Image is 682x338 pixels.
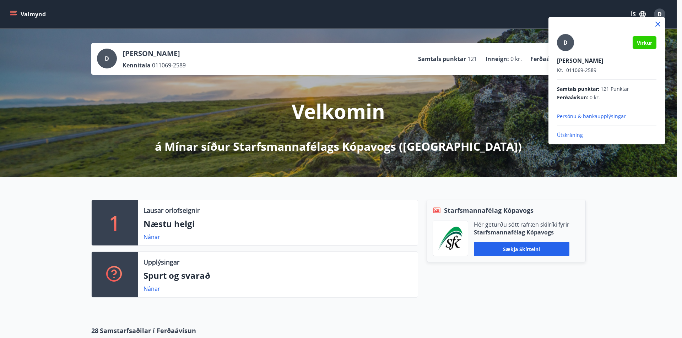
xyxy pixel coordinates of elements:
[557,113,656,120] p: Persónu & bankaupplýsingar
[557,57,656,65] p: [PERSON_NAME]
[557,67,563,73] span: Kt.
[590,94,600,101] span: 0 kr.
[557,132,656,139] p: Útskráning
[637,39,652,46] span: Virkur
[601,85,629,93] span: 121 Punktar
[557,85,599,93] span: Samtals punktar :
[563,39,568,46] span: D
[557,67,656,74] p: 011069-2589
[557,94,588,101] span: Ferðaávísun :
